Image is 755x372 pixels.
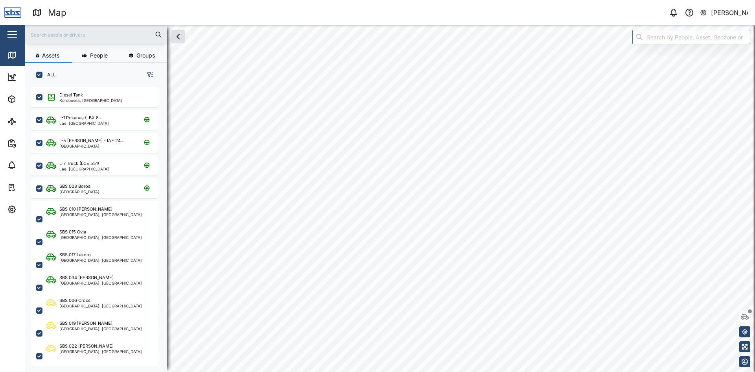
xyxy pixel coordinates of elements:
input: Search by People, Asset, Geozone or Place [632,30,750,44]
div: [GEOGRAPHIC_DATA], [GEOGRAPHIC_DATA] [59,258,142,262]
div: [GEOGRAPHIC_DATA], [GEOGRAPHIC_DATA] [59,304,142,308]
div: Lae, [GEOGRAPHIC_DATA] [59,167,109,171]
div: Sites [20,117,39,126]
span: People [90,53,108,58]
div: Dashboard [20,73,56,81]
div: [GEOGRAPHIC_DATA], [GEOGRAPHIC_DATA] [59,327,142,331]
div: Map [20,51,38,59]
button: [PERSON_NAME] [700,7,749,18]
div: grid [31,84,166,366]
div: Reports [20,139,47,148]
div: SBS 017 Lakoro [59,252,91,258]
div: SBS 034 [PERSON_NAME] [59,274,114,281]
div: [GEOGRAPHIC_DATA], [GEOGRAPHIC_DATA] [59,350,142,353]
div: L-7 Truck (LCE 551) [59,160,99,167]
div: SBS 006 Crocs [59,297,90,304]
div: L-5 [PERSON_NAME] - IAE 24... [59,137,124,144]
div: Korobosea, [GEOGRAPHIC_DATA] [59,98,122,102]
label: ALL [42,72,56,78]
div: Lae, [GEOGRAPHIC_DATA] [59,121,109,125]
span: Groups [136,53,155,58]
div: Settings [20,205,48,214]
div: Map [48,6,66,20]
canvas: Map [25,25,755,372]
div: L-1 Pokanas (LBX 8... [59,115,102,121]
div: [GEOGRAPHIC_DATA], [GEOGRAPHIC_DATA] [59,235,142,239]
div: Assets [20,95,45,104]
span: Assets [42,53,59,58]
div: [PERSON_NAME] [711,8,749,18]
div: [GEOGRAPHIC_DATA] [59,144,124,148]
div: SBS 010 [PERSON_NAME] [59,206,112,213]
div: SBS 008 Borosi [59,183,92,190]
div: SBS 015 Ovia [59,229,86,235]
div: Diesel Tank [59,92,83,98]
div: SBS 022 [PERSON_NAME] [59,343,114,350]
div: Tasks [20,183,42,192]
div: [GEOGRAPHIC_DATA], [GEOGRAPHIC_DATA] [59,281,142,285]
div: [GEOGRAPHIC_DATA] [59,190,99,194]
input: Search assets or drivers [30,29,162,41]
div: SBS 019 [PERSON_NAME] [59,320,112,327]
div: Alarms [20,161,45,170]
div: [GEOGRAPHIC_DATA], [GEOGRAPHIC_DATA] [59,213,142,217]
img: Main Logo [4,4,21,21]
